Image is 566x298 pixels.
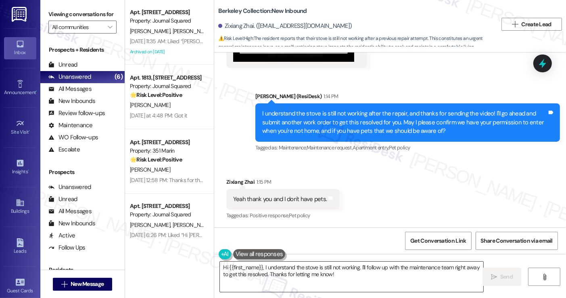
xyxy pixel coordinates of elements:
[48,219,95,228] div: New Inbounds
[129,47,205,57] div: Archived on [DATE]
[512,21,518,27] i: 
[48,97,95,105] div: New Inbounds
[130,210,205,219] div: Property: Journal Squared
[130,176,542,184] div: [DATE] 12:58 PM: Thanks for the message. Configure your number's SMS URL to change this message.R...
[130,91,182,99] strong: 🌟 Risk Level: Positive
[40,46,125,54] div: Prospects + Residents
[130,221,173,229] span: [PERSON_NAME]
[262,109,547,135] div: I understand the stove is still not working after the repair, and thanks for sending the video! I...
[53,278,113,291] button: New Message
[130,17,205,25] div: Property: Journal Squared
[410,237,466,245] span: Get Conversation Link
[389,144,410,151] span: Pet policy
[40,266,125,274] div: Residents
[40,168,125,176] div: Prospects
[4,37,36,59] a: Inbox
[250,212,289,219] span: Positive response ,
[255,92,560,103] div: [PERSON_NAME] (ResiDesk)
[130,156,182,163] strong: 🌟 Risk Level: Positive
[307,144,353,151] span: Maintenance request ,
[130,8,205,17] div: Apt. [STREET_ADDRESS]
[279,144,307,151] span: Maintenance ,
[48,207,92,216] div: All Messages
[48,145,80,154] div: Escalate
[48,121,93,130] div: Maintenance
[4,236,36,258] a: Leads
[218,34,497,60] span: : The resident reports that their stove is still not working after a previous repair attempt. Thi...
[130,138,205,147] div: Apt. [STREET_ADDRESS]
[255,178,271,186] div: 1:15 PM
[541,274,547,280] i: 
[130,231,323,239] div: [DATE] 6:26 PM: Liked “Hi [PERSON_NAME] and [PERSON_NAME]! Starting [DATE]…”
[233,195,327,204] div: Yeah thank you and I don't have pets.
[289,212,310,219] span: Pet policy
[4,275,36,297] a: Guest Cards
[48,61,77,69] div: Unread
[48,133,98,142] div: WO Follow-ups
[482,268,522,286] button: Send
[4,156,36,178] a: Insights •
[405,232,471,250] button: Get Conversation Link
[130,166,170,173] span: [PERSON_NAME]
[48,73,91,81] div: Unanswered
[48,231,75,240] div: Active
[48,109,105,118] div: Review follow-ups
[4,196,36,218] a: Buildings
[218,7,307,15] b: Berkeley Collection: New Inbound
[130,73,205,82] div: Apt. 1813, [STREET_ADDRESS]
[500,273,513,281] span: Send
[522,20,551,29] span: Create Lead
[12,7,28,22] img: ResiDesk Logo
[36,88,37,94] span: •
[172,27,215,35] span: [PERSON_NAME]
[130,82,205,90] div: Property: Journal Squared
[48,243,86,252] div: Follow Ups
[61,281,67,288] i: 
[220,262,483,292] textarea: Hi {{first_name}}, I understand the stove is still not working. I'll follow up with the maintenan...
[476,232,558,250] button: Share Conversation via email
[28,168,29,173] span: •
[48,183,91,191] div: Unanswered
[353,144,389,151] span: Apartment entry ,
[71,280,104,288] span: New Message
[108,24,112,30] i: 
[491,274,497,280] i: 
[218,22,352,30] div: Zixiang Zhai. ([EMAIL_ADDRESS][DOMAIN_NAME])
[48,195,77,204] div: Unread
[29,128,30,134] span: •
[172,221,213,229] span: [PERSON_NAME]
[113,71,125,83] div: (6)
[481,237,553,245] span: Share Conversation via email
[48,85,92,93] div: All Messages
[52,21,104,34] input: All communities
[226,210,340,221] div: Tagged as:
[129,241,205,251] div: Archived on [DATE]
[130,101,170,109] span: [PERSON_NAME]
[130,112,187,119] div: [DATE] at 4:48 PM: Got it
[130,202,205,210] div: Apt. [STREET_ADDRESS]
[501,18,562,31] button: Create Lead
[130,27,173,35] span: [PERSON_NAME]
[322,92,338,101] div: 1:14 PM
[226,178,340,189] div: Zixiang Zhai
[48,8,117,21] label: Viewing conversations for
[130,147,205,155] div: Property: 351 Marin
[255,142,560,153] div: Tagged as:
[218,35,253,42] strong: ⚠️ Risk Level: High
[4,117,36,139] a: Site Visit •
